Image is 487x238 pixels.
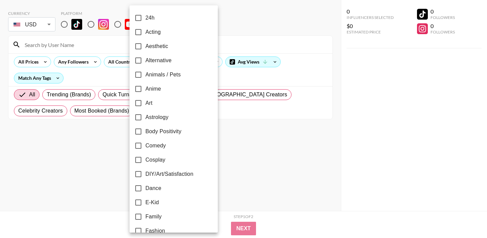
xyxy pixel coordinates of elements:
[145,170,193,178] span: DIY/Art/Satisfaction
[145,85,161,93] span: Anime
[145,184,161,192] span: Dance
[145,42,168,50] span: Aesthetic
[145,28,161,36] span: Acting
[145,113,168,121] span: Astrology
[145,71,181,79] span: Animals / Pets
[453,204,479,230] iframe: Drift Widget Chat Controller
[145,156,165,164] span: Cosplay
[145,198,159,207] span: E-Kid
[145,213,162,221] span: Family
[145,99,153,107] span: Art
[145,56,171,65] span: Alternative
[145,14,155,22] span: 24h
[145,227,165,235] span: Fashion
[145,142,166,150] span: Comedy
[145,127,181,136] span: Body Positivity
